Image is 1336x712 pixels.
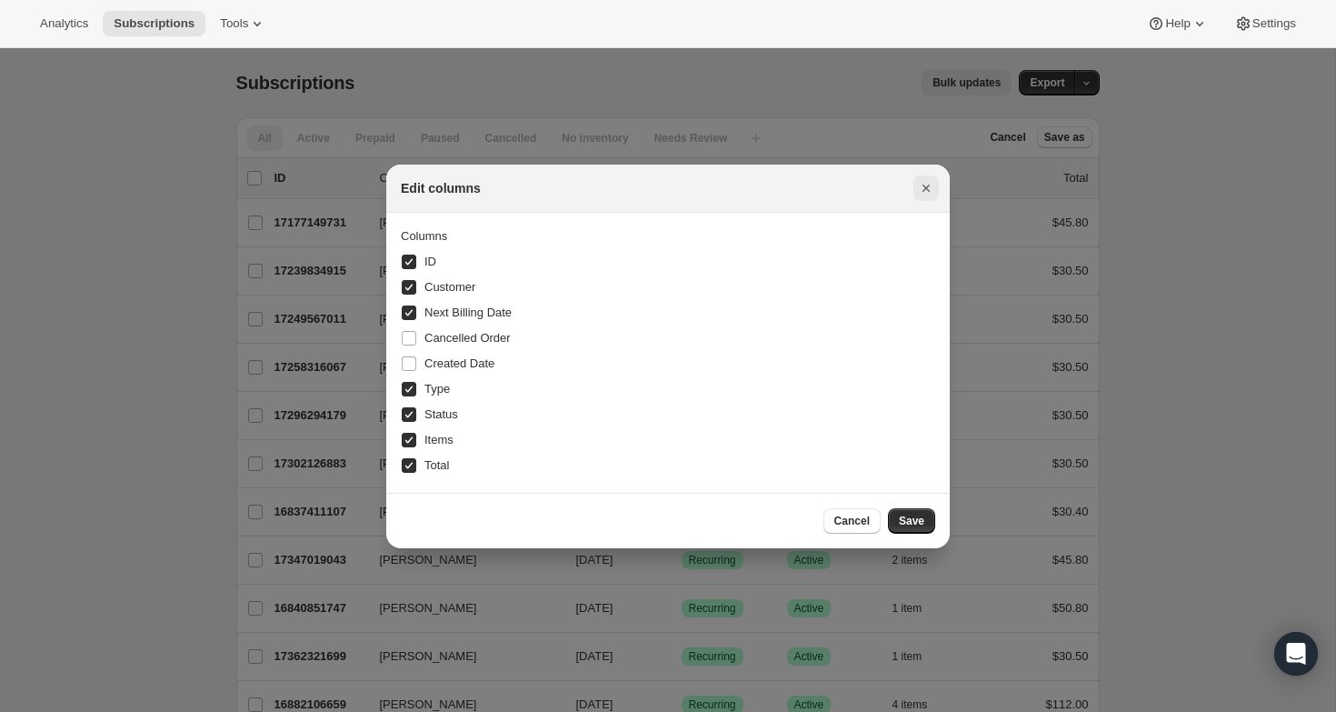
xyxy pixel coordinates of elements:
[1136,11,1219,36] button: Help
[401,179,481,197] h2: Edit columns
[1223,11,1307,36] button: Settings
[823,508,881,534] button: Cancel
[103,11,205,36] button: Subscriptions
[424,382,450,396] span: Type
[1165,16,1190,31] span: Help
[424,458,449,472] span: Total
[424,407,458,421] span: Status
[1274,632,1318,676] div: Open Intercom Messenger
[424,356,494,370] span: Created Date
[424,331,511,345] span: Cancelled Order
[899,514,924,528] span: Save
[209,11,277,36] button: Tools
[424,433,454,446] span: Items
[114,16,194,31] span: Subscriptions
[40,16,88,31] span: Analytics
[913,175,939,201] button: Close
[424,280,475,294] span: Customer
[220,16,248,31] span: Tools
[401,229,447,243] span: Columns
[888,508,935,534] button: Save
[424,255,436,268] span: ID
[834,514,870,528] span: Cancel
[29,11,99,36] button: Analytics
[424,306,512,319] span: Next Billing Date
[1252,16,1296,31] span: Settings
